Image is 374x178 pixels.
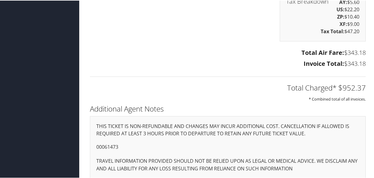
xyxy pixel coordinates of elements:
h2: Additional Agent Notes [90,103,366,113]
h2: Total Charged* $952.37 [90,82,366,92]
h3: $343.18 [90,59,366,67]
strong: Tax Total: [321,27,344,34]
strong: XF: [340,20,347,27]
strong: ZP: [337,13,344,20]
strong: US: [337,5,344,12]
strong: Invoice Total: [304,59,344,67]
small: * Combined total of all invoices. [309,96,366,101]
p: TRAVEL INFORMATION PROVIDED SHOULD NOT BE RELIED UPON AS LEGAL OR MEDICAL ADVICE. WE DISCLAIM ANY... [96,157,359,172]
h3: $343.18 [90,48,366,56]
p: 00061473 [96,143,359,151]
strong: Total Air Fare: [301,48,344,56]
